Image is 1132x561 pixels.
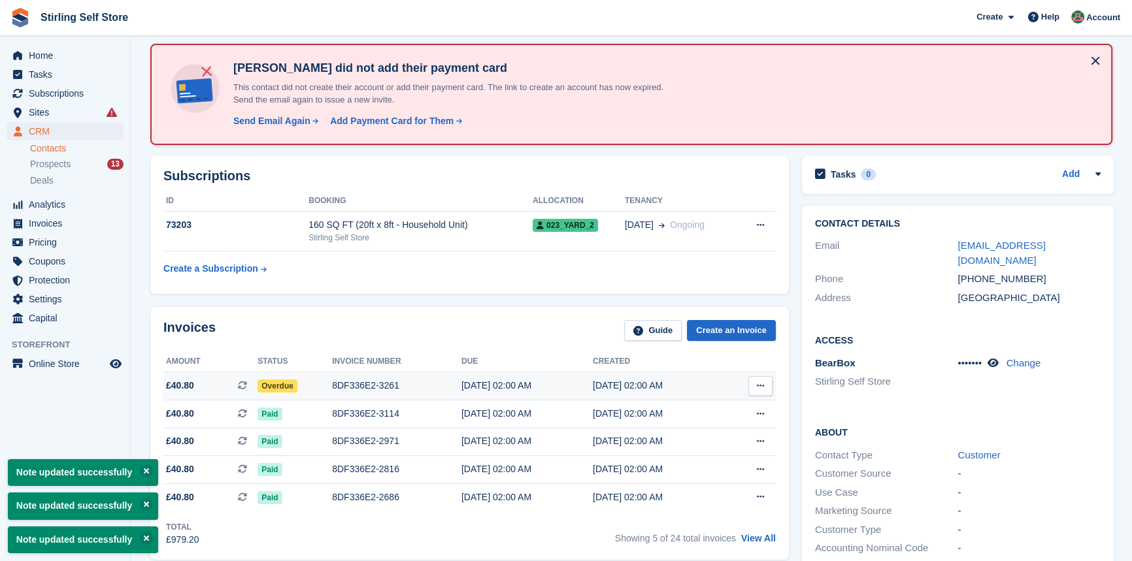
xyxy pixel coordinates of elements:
a: menu [7,355,124,373]
a: Customer [957,449,1000,460]
li: Stirling Self Store [815,374,958,389]
div: [PHONE_NUMBER] [957,272,1101,287]
div: [GEOGRAPHIC_DATA] [957,291,1101,306]
div: Marketing Source [815,504,958,519]
span: Showing 5 of 24 total invoices [615,533,736,543]
span: Overdue [258,379,297,393]
div: [DATE] 02:00 AM [593,379,724,393]
div: Contact Type [815,448,958,463]
a: [EMAIL_ADDRESS][DOMAIN_NAME] [957,240,1045,266]
span: £40.80 [166,490,194,504]
div: Address [815,291,958,306]
h2: Access [815,333,1101,346]
a: Preview store [108,356,124,372]
a: Stirling Self Store [35,7,133,28]
div: 73203 [163,218,308,232]
div: [DATE] 02:00 AM [461,462,593,476]
a: menu [7,290,124,308]
div: [DATE] 02:00 AM [593,462,724,476]
a: Change [1007,357,1041,368]
div: [DATE] 02:00 AM [461,434,593,448]
div: Stirling Self Store [308,232,533,244]
h2: Contact Details [815,219,1101,229]
span: Ongoing [670,219,705,230]
a: menu [7,84,124,103]
h4: [PERSON_NAME] did not add their payment card [228,61,686,76]
div: Create a Subscription [163,262,258,276]
span: £40.80 [166,407,194,421]
a: Create a Subscription [163,257,267,281]
a: menu [7,46,124,65]
span: Deals [30,174,54,187]
div: Email [815,238,958,268]
span: Storefront [12,338,130,351]
div: 160 SQ FT (20ft x 8ft - Household Unit) [308,218,533,232]
a: Add Payment Card for Them [325,114,463,128]
a: Prospects 13 [30,157,124,171]
span: Coupons [29,252,107,270]
a: Add [1062,167,1080,182]
div: Customer Source [815,466,958,481]
span: Paid [258,408,282,421]
span: Create [976,10,1003,24]
span: Online Store [29,355,107,373]
span: £40.80 [166,379,194,393]
div: £979.20 [166,533,199,547]
a: menu [7,233,124,251]
a: menu [7,122,124,140]
div: Phone [815,272,958,287]
h2: Subscriptions [163,168,776,184]
img: no-card-linked-e7822e413c904bf8b177c4d89f31251c4716f9871600ec3ca5bfc59e148c83f4.svg [167,61,223,116]
h2: Tasks [831,168,856,180]
div: Use Case [815,485,958,500]
div: [DATE] 02:00 AM [461,407,593,421]
p: Note updated successfully [8,459,158,486]
span: [DATE] [625,218,654,232]
span: Invoices [29,214,107,232]
div: Customer Type [815,522,958,537]
span: Paid [258,491,282,504]
span: Analytics [29,195,107,214]
a: menu [7,271,124,289]
p: Note updated successfully [8,492,158,519]
i: Smart entry sync failures have occurred [107,107,117,118]
span: Help [1041,10,1059,24]
div: Send Email Again [233,114,310,128]
div: [DATE] 02:00 AM [461,490,593,504]
span: £40.80 [166,434,194,448]
span: Account [1086,11,1120,24]
div: 13 [107,159,124,170]
th: ID [163,191,308,212]
span: Pricing [29,233,107,251]
img: Lucy [1071,10,1084,24]
span: Prospects [30,158,71,170]
div: - [957,485,1101,500]
div: Total [166,521,199,533]
span: Home [29,46,107,65]
div: 0 [861,168,876,180]
div: - [957,541,1101,556]
span: Settings [29,290,107,308]
th: Due [461,351,593,372]
a: menu [7,65,124,84]
p: Note updated successfully [8,526,158,553]
span: Paid [258,435,282,448]
span: Capital [29,309,107,327]
th: Created [593,351,724,372]
h2: About [815,425,1101,438]
th: Amount [163,351,258,372]
a: View All [741,533,776,543]
span: Protection [29,271,107,289]
h2: Invoices [163,320,216,342]
a: menu [7,309,124,327]
span: ••••••• [957,357,982,368]
a: Create an Invoice [687,320,776,342]
span: BearBox [815,357,856,368]
div: 8DF336E2-2971 [332,434,461,448]
a: Guide [624,320,682,342]
span: CRM [29,122,107,140]
div: Accounting Nominal Code [815,541,958,556]
span: Sites [29,103,107,121]
span: Tasks [29,65,107,84]
div: [DATE] 02:00 AM [593,407,724,421]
